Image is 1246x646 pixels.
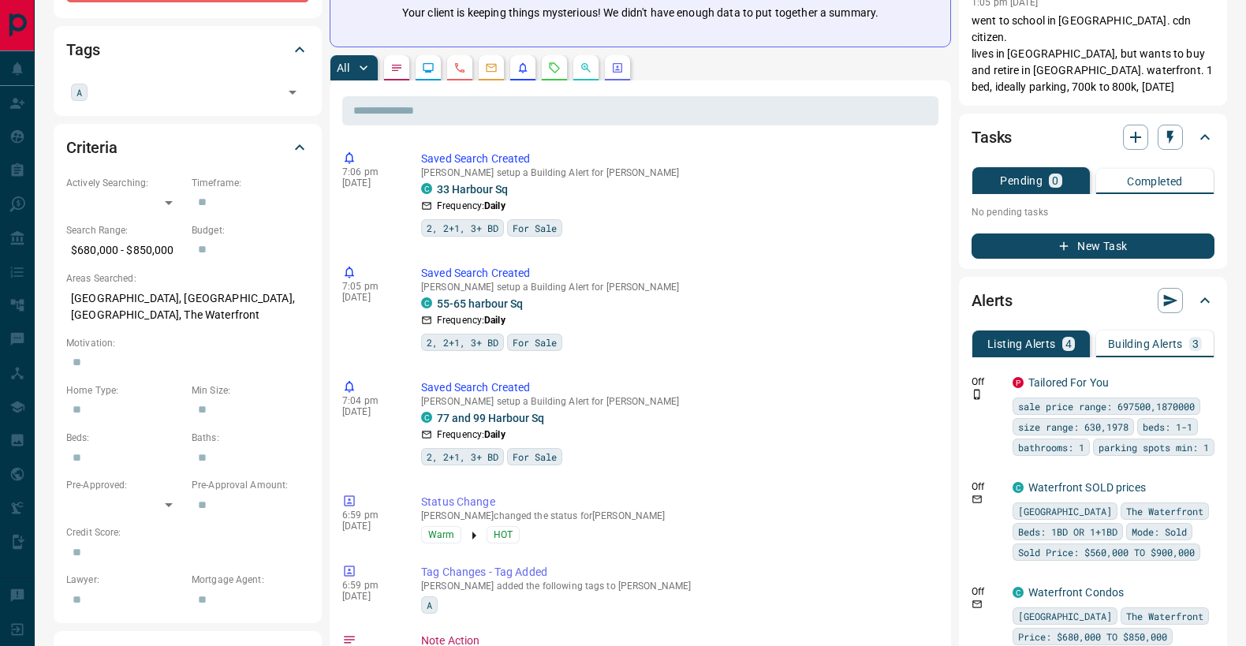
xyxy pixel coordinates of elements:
p: All [337,62,349,73]
strong: Daily [484,429,505,440]
p: Saved Search Created [421,379,932,396]
span: 2, 2+1, 3+ BD [427,334,498,350]
p: Frequency: [437,313,505,327]
div: Criteria [66,129,309,166]
p: [PERSON_NAME] setup a Building Alert for [PERSON_NAME] [421,396,932,407]
span: sale price range: 697500,1870000 [1018,398,1195,414]
p: Pending [1000,175,1043,186]
span: For Sale [513,334,557,350]
div: condos.ca [1013,482,1024,493]
svg: Agent Actions [611,62,624,74]
p: Actively Searching: [66,176,184,190]
button: Open [282,81,304,103]
span: For Sale [513,220,557,236]
strong: Daily [484,200,505,211]
p: 7:06 pm [342,166,397,177]
p: [PERSON_NAME] setup a Building Alert for [PERSON_NAME] [421,167,932,178]
h2: Tasks [972,125,1012,150]
svg: Calls [453,62,466,74]
div: property.ca [1013,377,1024,388]
p: No pending tasks [972,200,1214,224]
p: 0 [1052,175,1058,186]
p: Frequency: [437,428,505,442]
svg: Email [972,599,983,610]
p: Min Size: [192,383,309,398]
span: HOT [494,527,513,543]
p: Timeframe: [192,176,309,190]
p: [DATE] [342,521,397,532]
p: 7:04 pm [342,395,397,406]
p: Building Alerts [1108,338,1183,349]
p: [PERSON_NAME] setup a Building Alert for [PERSON_NAME] [421,282,932,293]
p: [PERSON_NAME] added the following tags to [PERSON_NAME] [421,581,932,592]
span: size range: 630,1978 [1018,419,1128,435]
p: 6:59 pm [342,580,397,591]
div: Tasks [972,118,1214,156]
svg: Requests [548,62,561,74]
span: For Sale [513,449,557,465]
span: Beds: 1BD OR 1+1BD [1018,524,1117,540]
span: beds: 1-1 [1143,419,1192,435]
span: parking spots min: 1 [1099,439,1209,455]
p: Tag Changes - Tag Added [421,564,932,581]
p: Home Type: [66,383,184,398]
p: Search Range: [66,223,184,237]
p: [PERSON_NAME] changed the status for [PERSON_NAME] [421,510,932,521]
a: Waterfront Condos [1028,586,1124,599]
h2: Tags [66,37,99,62]
p: Listing Alerts [987,338,1056,349]
p: Your client is keeping things mysterious! We didn't have enough data to put together a summary. [402,5,879,21]
h2: Alerts [972,288,1013,313]
div: Alerts [972,282,1214,319]
div: condos.ca [421,412,432,423]
p: Saved Search Created [421,151,932,167]
p: $680,000 - $850,000 [66,237,184,263]
p: Budget: [192,223,309,237]
p: Completed [1127,176,1183,187]
a: 33 Harbour Sq [437,183,508,196]
span: The Waterfront [1126,503,1203,519]
span: Price: $680,000 TO $850,000 [1018,629,1167,644]
span: The Waterfront [1126,608,1203,624]
p: went to school in [GEOGRAPHIC_DATA]. cdn citizen. lives in [GEOGRAPHIC_DATA], but wants to buy an... [972,13,1214,95]
p: [GEOGRAPHIC_DATA], [GEOGRAPHIC_DATA], [GEOGRAPHIC_DATA], The Waterfront [66,286,309,328]
div: condos.ca [421,183,432,194]
a: 77 and 99 Harbour Sq [437,412,544,424]
p: Areas Searched: [66,271,309,286]
a: Waterfront SOLD prices [1028,481,1146,494]
svg: Opportunities [580,62,592,74]
p: Pre-Approved: [66,478,184,492]
h2: Criteria [66,135,118,160]
p: Mortgage Agent: [192,573,309,587]
p: [DATE] [342,406,397,417]
span: Sold Price: $560,000 TO $900,000 [1018,544,1195,560]
svg: Push Notification Only [972,389,983,400]
svg: Notes [390,62,403,74]
p: Off [972,375,1003,389]
p: Saved Search Created [421,265,932,282]
p: [DATE] [342,177,397,189]
p: Pre-Approval Amount: [192,478,309,492]
a: 55-65 harbour Sq [437,297,523,310]
span: [GEOGRAPHIC_DATA] [1018,608,1112,624]
svg: Lead Browsing Activity [422,62,435,74]
span: Mode: Sold [1132,524,1187,540]
p: [DATE] [342,292,397,303]
p: Beds: [66,431,184,445]
div: condos.ca [421,297,432,308]
p: 7:05 pm [342,281,397,292]
span: bathrooms: 1 [1018,439,1084,455]
p: 4 [1065,338,1072,349]
p: Off [972,480,1003,494]
p: Credit Score: [66,525,309,540]
div: Tags [66,31,309,69]
svg: Listing Alerts [517,62,529,74]
p: [DATE] [342,591,397,602]
p: Status Change [421,494,932,510]
p: Frequency: [437,199,505,213]
p: Motivation: [66,336,309,350]
div: condos.ca [1013,587,1024,598]
span: A [76,84,82,100]
p: Off [972,584,1003,599]
p: 6:59 pm [342,510,397,521]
